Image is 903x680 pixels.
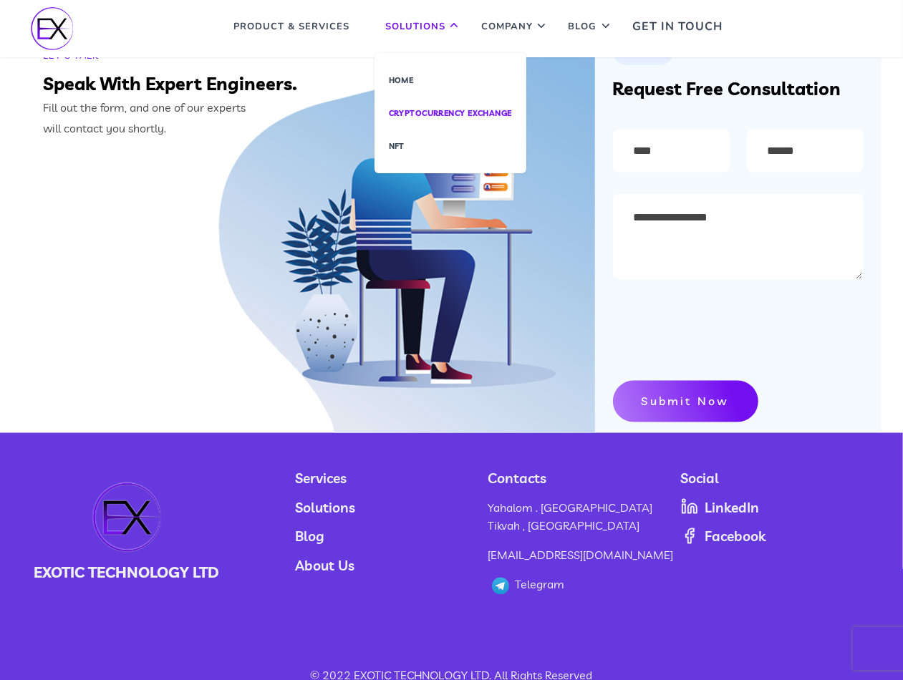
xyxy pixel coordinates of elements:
[375,130,526,162] a: NFT
[613,381,758,422] button: Submit Now
[516,578,565,592] a: Telegram
[629,306,847,362] iframe: reCAPTCHA
[44,70,574,97] h2: Speak With Expert Engineers.
[92,482,163,553] img: Logo
[44,97,256,139] p: Fill out the form, and one of our experts will contact you shortly.
[295,469,488,487] a: Services
[295,528,488,546] a: Blog
[295,557,488,575] a: About Us
[680,528,873,546] a: Facebook
[375,64,526,97] a: Home
[488,469,680,487] a: Contacts
[613,76,864,101] h2: Request Free Consultation
[295,498,488,517] a: Solutions
[34,564,220,582] h2: EXOTIC TECHNOLOGY LTD
[488,500,653,533] a: Yahalom . [GEOGRAPHIC_DATA]Tikvah , [GEOGRAPHIC_DATA]
[680,469,873,487] a: Social
[492,578,509,595] img: telegram-logo.svg
[680,498,873,517] a: LinkedIn
[375,97,526,130] a: cryptocurrency exchange
[488,548,674,563] a: [EMAIL_ADDRESS][DOMAIN_NAME]
[705,498,760,517] span: LinkedIn
[705,528,766,546] span: Facebook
